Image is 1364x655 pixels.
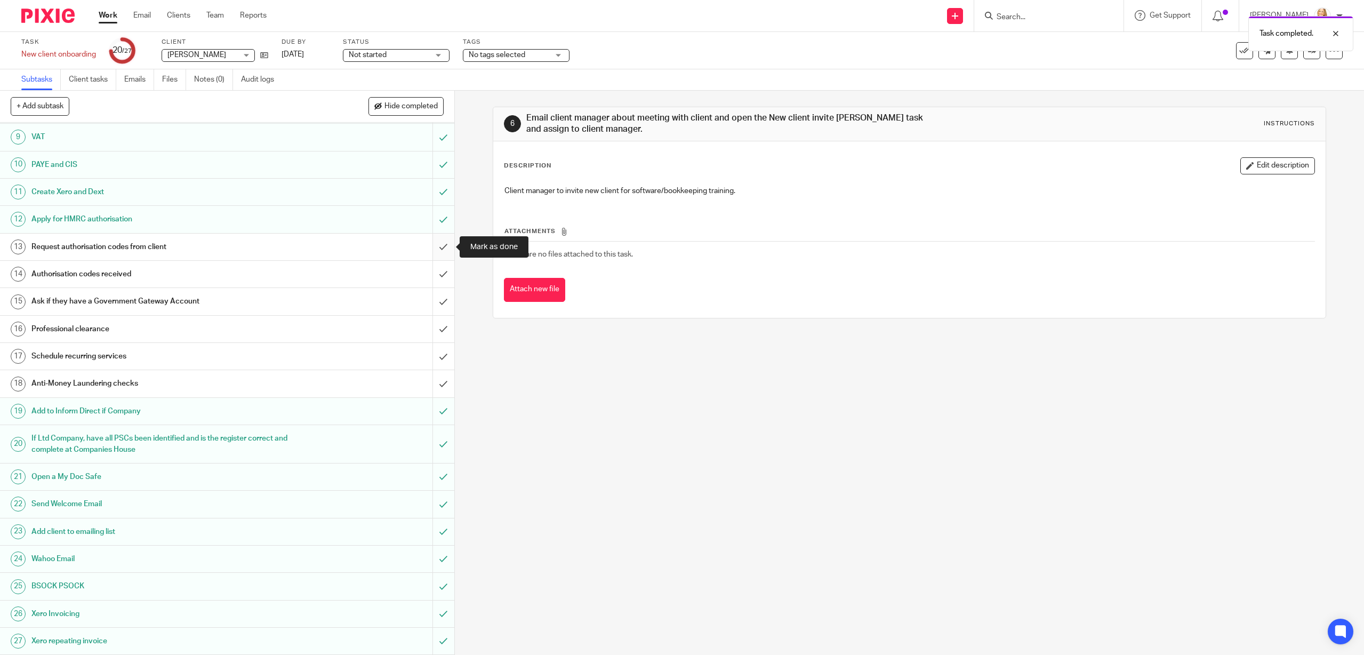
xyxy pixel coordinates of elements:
h1: Add client to emailing list [31,524,292,540]
span: Not started [349,51,387,59]
h1: BSOCK PSOCK [31,578,292,594]
a: Clients [167,10,190,21]
div: 12 [11,212,26,227]
div: 11 [11,185,26,199]
a: Emails [124,69,154,90]
a: Subtasks [21,69,61,90]
div: 13 [11,239,26,254]
div: 18 [11,377,26,392]
div: 22 [11,497,26,512]
div: 23 [11,524,26,539]
a: Notes (0) [194,69,233,90]
button: Hide completed [368,97,444,115]
span: No tags selected [469,51,525,59]
div: 17 [11,349,26,364]
div: 20 [11,437,26,452]
div: 24 [11,552,26,566]
div: 10 [11,157,26,172]
div: 9 [11,130,26,145]
div: 16 [11,322,26,337]
div: 26 [11,606,26,621]
span: Attachments [504,228,556,234]
h1: Add to Inform Direct if Company [31,403,292,419]
div: 25 [11,579,26,594]
label: Tags [463,38,569,46]
p: Task completed. [1259,28,1313,39]
h1: If Ltd Company, have all PSCs been identified and is the register correct and complete at Compani... [31,430,292,458]
a: Audit logs [241,69,282,90]
a: Team [206,10,224,21]
a: Reports [240,10,267,21]
label: Due by [282,38,330,46]
div: Instructions [1264,119,1315,128]
h1: Apply for HMRC authorisation [31,211,292,227]
h1: VAT [31,129,292,145]
img: Headshot%20White%20Background.jpg [1314,7,1331,25]
div: 19 [11,404,26,419]
button: + Add subtask [11,97,69,115]
a: Work [99,10,117,21]
span: [DATE] [282,51,304,58]
h1: Authorisation codes received [31,266,292,282]
a: Client tasks [69,69,116,90]
h1: Ask if they have a Government Gateway Account [31,293,292,309]
h1: Anti-Money Laundering checks [31,376,292,392]
div: New client onboarding [21,49,96,60]
h1: Professional clearance [31,321,292,337]
div: 15 [11,294,26,309]
h1: Open a My Doc Safe [31,469,292,485]
div: 6 [504,115,521,132]
h1: Create Xero and Dext [31,184,292,200]
h1: Schedule recurring services [31,348,292,364]
h1: PAYE and CIS [31,157,292,173]
h1: Xero repeating invoice [31,633,292,649]
p: Client manager to invite new client for software/bookkeeping training. [504,186,1314,196]
div: 20 [113,44,132,57]
label: Client [162,38,268,46]
small: /27 [122,48,132,54]
h1: Xero Invoicing [31,606,292,622]
h1: Email client manager about meeting with client and open the New client invite [PERSON_NAME] task ... [526,113,932,135]
h1: Send Welcome Email [31,496,292,512]
img: Pixie [21,9,75,23]
div: 14 [11,267,26,282]
span: Hide completed [384,102,438,111]
label: Status [343,38,450,46]
div: 21 [11,469,26,484]
h1: Request authorisation codes from client [31,239,292,255]
button: Edit description [1240,157,1315,174]
a: Email [133,10,151,21]
label: Task [21,38,96,46]
span: [PERSON_NAME] [167,51,226,59]
span: There are no files attached to this task. [504,251,633,258]
h1: Wahoo Email [31,551,292,567]
div: 27 [11,634,26,649]
p: Description [504,162,551,170]
button: Attach new file [504,278,565,302]
a: Files [162,69,186,90]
